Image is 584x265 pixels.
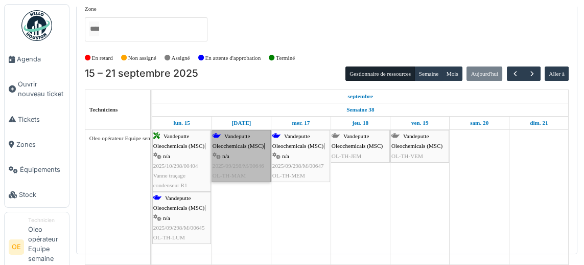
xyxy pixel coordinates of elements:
span: Oleo opérateur Equipe semaine matin [89,135,176,141]
a: Agenda [5,47,69,72]
img: Badge_color-CXgf-gQk.svg [21,10,52,41]
a: Stock [5,182,69,207]
a: 18 septembre 2025 [349,117,371,129]
button: Gestionnaire de ressources [345,67,415,81]
button: Aujourd'hui [466,67,502,81]
label: Terminé [276,54,295,62]
span: OL-TH-MEM [272,172,305,179]
span: Tickets [18,115,65,124]
label: Assigné [172,54,190,62]
label: Non assigné [128,54,156,62]
label: En attente d'approbation [205,54,261,62]
span: n/a [163,153,170,159]
button: Semaine [414,67,442,81]
a: 19 septembre 2025 [409,117,431,129]
li: OE [9,239,24,255]
span: Équipements [20,165,65,174]
a: Semaine 38 [344,103,377,116]
span: Stock [19,190,65,200]
span: Zones [16,140,65,149]
label: Zone [85,5,97,13]
span: OL-TH-JEM [332,153,361,159]
span: Vanne traçage condenseur R1 [153,172,188,188]
span: Vandeputte Oleochemicals (MSC) [272,133,323,149]
button: Mois [442,67,462,81]
a: Tickets [5,107,69,132]
span: Vandeputte Oleochemicals (MSC) [153,133,204,149]
div: | [153,193,210,242]
span: Vandeputte Oleochemicals (MSC) [391,133,442,149]
a: 15 septembre 2025 [345,90,376,103]
span: 2025/09/298/M/00645 [153,225,205,231]
span: n/a [163,215,170,221]
span: Vandeputte Oleochemicals (MSC) [153,195,204,211]
input: Tous [89,21,99,36]
a: Ouvrir nouveau ticket [5,72,69,106]
a: 15 septembre 2025 [171,117,193,129]
button: Suivant [523,67,540,81]
span: OL-TH-VEM [391,153,423,159]
div: | [272,131,329,181]
label: En retard [92,54,113,62]
a: 21 septembre 2025 [527,117,550,129]
a: 16 septembre 2025 [229,117,254,129]
button: Aller à [545,67,569,81]
span: n/a [282,153,289,159]
span: Techniciens [89,106,118,113]
a: 20 septembre 2025 [468,117,491,129]
h2: 15 – 21 septembre 2025 [85,68,198,80]
span: OL-TH-LUM [153,234,185,240]
span: Agenda [17,54,65,64]
span: 2025/10/298/00404 [153,163,198,169]
div: | [153,131,210,190]
a: 17 septembre 2025 [289,117,312,129]
a: Zones [5,132,69,157]
button: Précédent [507,67,524,81]
span: Ouvrir nouveau ticket [18,79,65,99]
a: Équipements [5,157,69,182]
span: 2025/09/298/M/00647 [272,163,324,169]
span: Vandeputte Oleochemicals (MSC) [332,133,383,149]
div: Technicien [28,216,65,224]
